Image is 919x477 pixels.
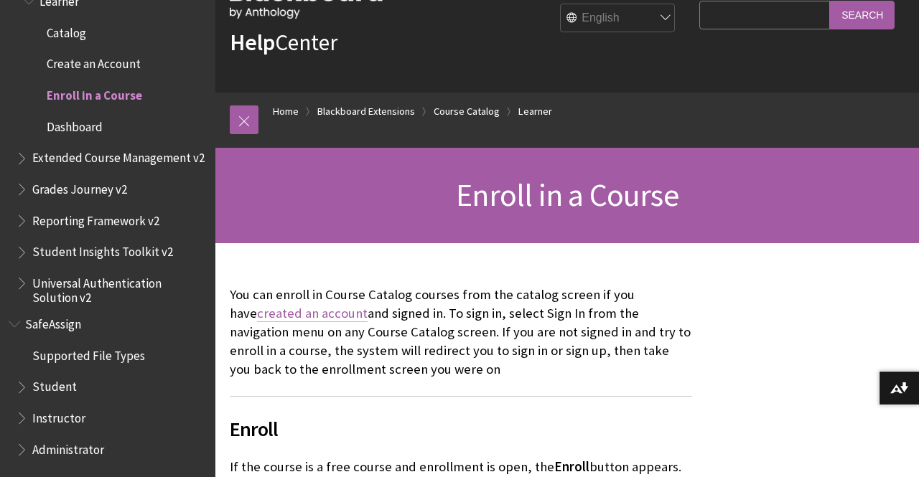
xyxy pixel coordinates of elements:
a: created an account [257,305,368,322]
a: Course Catalog [434,103,500,121]
span: Extended Course Management v2 [32,146,205,166]
span: Administrator [32,438,104,457]
a: Learner [518,103,552,121]
p: If the course is a free course and enrollment is open, the button appears. [230,458,692,476]
span: Catalog [47,21,86,40]
select: Site Language Selector [561,4,676,33]
span: Reporting Framework v2 [32,209,159,228]
span: Supported File Types [32,344,145,363]
span: Student [32,375,77,395]
span: Enroll in a Course [47,83,142,103]
a: HelpCenter [230,28,337,57]
strong: Help [230,28,275,57]
span: Enroll [230,414,692,444]
span: SafeAssign [25,312,81,331]
span: Enroll [554,458,589,475]
nav: Book outline for Blackboard SafeAssign [9,312,207,461]
p: You can enroll in Course Catalog courses from the catalog screen if you have and signed in. To si... [230,285,692,379]
span: Create an Account [47,52,141,72]
a: Home [273,103,299,121]
input: Search [830,1,895,29]
span: Universal Authentication Solution v2 [32,271,205,305]
span: Instructor [32,406,85,425]
span: Student Insights Toolkit v2 [32,240,173,260]
a: Blackboard Extensions [317,103,415,121]
span: Dashboard [47,115,103,134]
span: Enroll in a Course [456,175,678,214]
span: Grades Journey v2 [32,177,127,197]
